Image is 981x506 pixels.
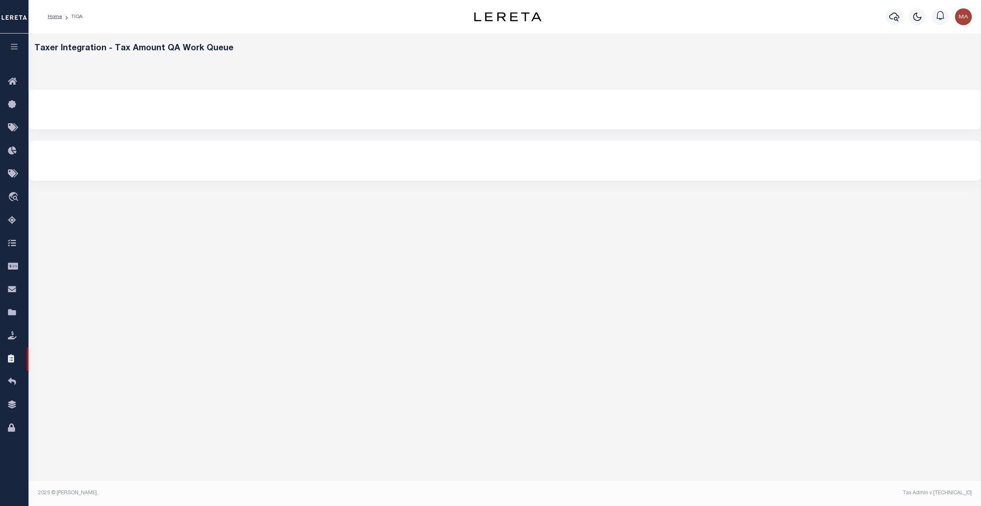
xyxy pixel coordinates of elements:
img: logo-dark.svg [474,12,541,21]
img: svg+xml;base64,PHN2ZyB4bWxucz0iaHR0cDovL3d3dy53My5vcmcvMjAwMC9zdmciIHBvaW50ZXItZXZlbnRzPSJub25lIi... [955,8,972,25]
h5: Taxer Integration - Tax Amount QA Work Queue [34,44,976,54]
i: travel_explore [8,192,21,203]
li: TIQA [62,13,83,21]
a: Home [48,14,62,19]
